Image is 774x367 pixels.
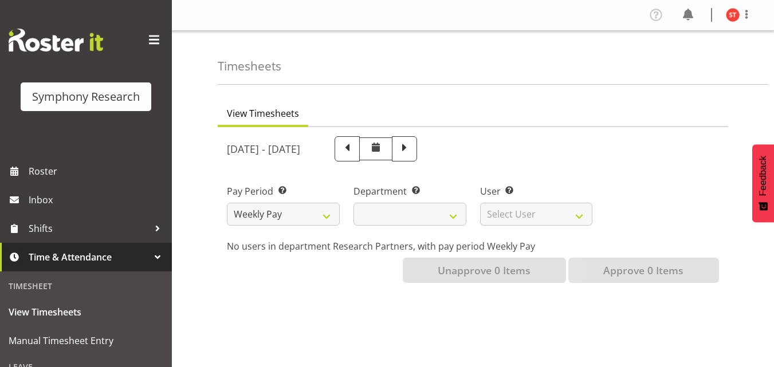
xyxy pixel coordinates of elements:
[752,144,774,222] button: Feedback - Show survey
[227,143,300,155] h5: [DATE] - [DATE]
[218,60,281,73] h4: Timesheets
[9,303,163,321] span: View Timesheets
[29,163,166,180] span: Roster
[3,326,169,355] a: Manual Timesheet Entry
[568,258,719,283] button: Approve 0 Items
[403,258,566,283] button: Unapprove 0 Items
[227,239,719,253] p: No users in department Research Partners, with pay period Weekly Pay
[480,184,593,198] label: User
[29,248,149,266] span: Time & Attendance
[726,8,740,22] img: siavalua-tiai11860.jpg
[29,191,166,208] span: Inbox
[758,156,768,196] span: Feedback
[9,332,163,349] span: Manual Timesheet Entry
[353,184,466,198] label: Department
[3,274,169,298] div: Timesheet
[3,298,169,326] a: View Timesheets
[227,184,340,198] label: Pay Period
[227,106,299,120] span: View Timesheets
[32,88,140,105] div: Symphony Research
[603,263,683,278] span: Approve 0 Items
[9,29,103,52] img: Rosterit website logo
[29,220,149,237] span: Shifts
[438,263,531,278] span: Unapprove 0 Items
